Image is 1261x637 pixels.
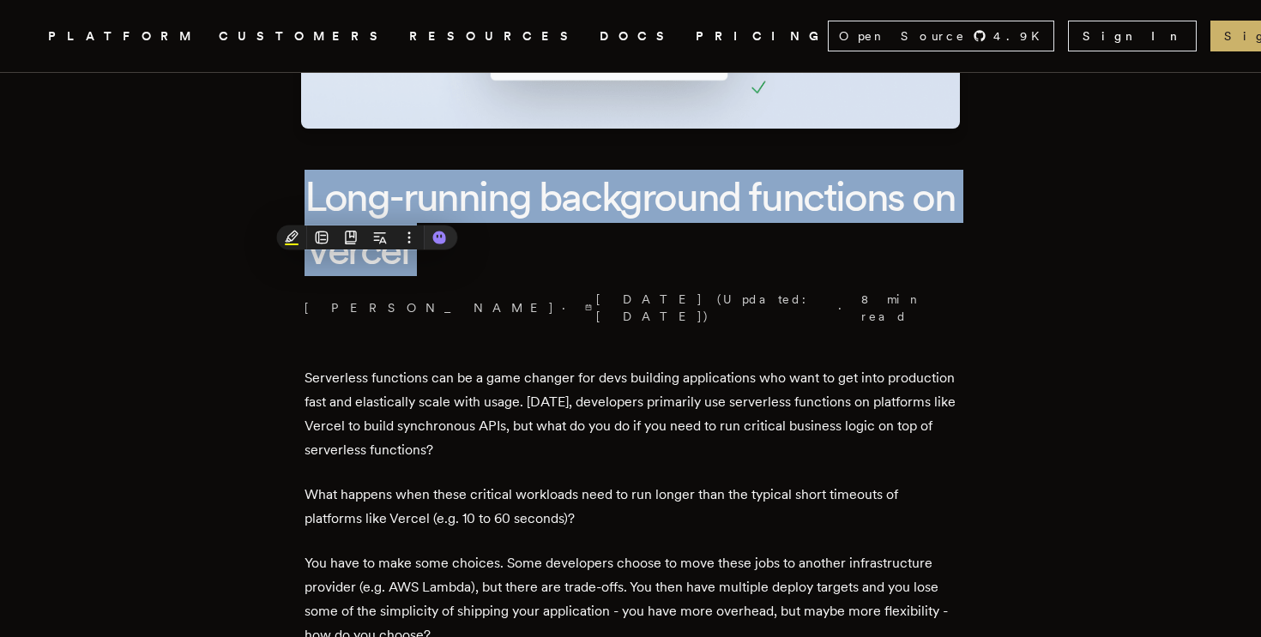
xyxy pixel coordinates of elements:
[409,26,579,47] button: RESOURCES
[305,483,956,531] p: What happens when these critical workloads need to run longer than the typical short timeouts of ...
[305,291,956,325] p: · ·
[305,366,956,462] p: Serverless functions can be a game changer for devs building applications who want to get into pr...
[1068,21,1197,51] a: Sign In
[585,291,831,325] span: [DATE] (Updated: [DATE] )
[305,299,555,316] a: [PERSON_NAME]
[993,27,1050,45] span: 4.9 K
[48,26,198,47] button: PLATFORM
[861,291,946,325] span: 8 min read
[696,26,828,47] a: PRICING
[839,27,966,45] span: Open Source
[219,26,389,47] a: CUSTOMERS
[600,26,675,47] a: DOCS
[305,170,956,277] h1: Long-running background functions on Vercel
